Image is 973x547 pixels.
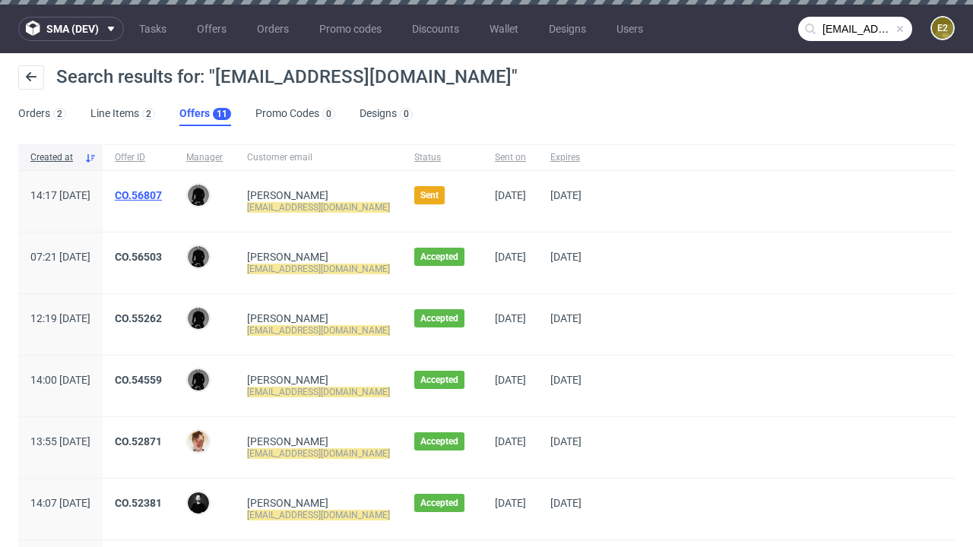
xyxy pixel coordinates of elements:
[550,374,582,386] span: [DATE]
[90,102,155,126] a: Line Items2
[550,151,582,164] span: Expires
[247,510,390,520] mark: [EMAIL_ADDRESS][DOMAIN_NAME]
[188,492,209,514] img: Grudzień Adrian
[495,374,526,386] span: [DATE]
[247,151,390,164] span: Customer email
[495,189,526,201] span: [DATE]
[255,102,335,126] a: Promo Codes0
[420,374,458,386] span: Accepted
[326,109,331,119] div: 0
[115,374,162,386] a: CO.54559
[217,109,227,119] div: 11
[115,435,162,447] a: CO.52871
[57,109,62,119] div: 2
[403,17,468,41] a: Discounts
[146,109,151,119] div: 2
[30,312,90,324] span: 12:19 [DATE]
[115,312,162,324] a: CO.55262
[420,312,458,324] span: Accepted
[30,374,90,386] span: 14:00 [DATE]
[247,189,328,201] a: [PERSON_NAME]
[30,251,90,263] span: 07:21 [DATE]
[550,189,582,201] span: [DATE]
[495,497,526,509] span: [DATE]
[495,151,526,164] span: Sent on
[247,374,328,386] a: [PERSON_NAME]
[420,189,439,201] span: Sent
[607,17,652,41] a: Users
[420,497,458,509] span: Accepted
[115,497,162,509] a: CO.52381
[179,102,231,126] a: Offers11
[247,387,390,397] mark: [EMAIL_ADDRESS][DOMAIN_NAME]
[247,312,328,324] a: [PERSON_NAME]
[247,497,328,509] a: [PERSON_NAME]
[360,102,413,126] a: Designs0
[495,251,526,263] span: [DATE]
[115,151,162,164] span: Offer ID
[188,369,209,390] img: Dawid Urbanowicz
[247,251,328,263] a: [PERSON_NAME]
[247,435,328,447] a: [PERSON_NAME]
[188,431,209,452] img: Bartosz Ossowski
[495,312,526,324] span: [DATE]
[932,17,953,39] figcaption: e2
[247,264,390,274] mark: [EMAIL_ADDRESS][DOMAIN_NAME]
[188,185,209,206] img: Dawid Urbanowicz
[247,202,390,213] mark: [EMAIL_ADDRESS][DOMAIN_NAME]
[30,189,90,201] span: 14:17 [DATE]
[414,151,471,164] span: Status
[550,497,582,509] span: [DATE]
[18,17,124,41] button: sma (dev)
[188,308,209,329] img: Dawid Urbanowicz
[550,435,582,447] span: [DATE]
[30,497,90,509] span: 14:07 [DATE]
[56,66,518,87] span: Search results for: "[EMAIL_ADDRESS][DOMAIN_NAME]"
[130,17,176,41] a: Tasks
[310,17,391,41] a: Promo codes
[247,448,390,459] mark: [EMAIL_ADDRESS][DOMAIN_NAME]
[46,24,99,34] span: sma (dev)
[248,17,298,41] a: Orders
[540,17,595,41] a: Designs
[115,251,162,263] a: CO.56503
[420,251,458,263] span: Accepted
[420,435,458,447] span: Accepted
[186,151,223,164] span: Manager
[30,151,78,164] span: Created at
[550,251,582,263] span: [DATE]
[188,17,236,41] a: Offers
[495,435,526,447] span: [DATE]
[247,325,390,336] mark: [EMAIL_ADDRESS][DOMAIN_NAME]
[404,109,409,119] div: 0
[30,435,90,447] span: 13:55 [DATE]
[18,102,66,126] a: Orders2
[480,17,528,41] a: Wallet
[550,312,582,324] span: [DATE]
[115,189,162,201] a: CO.56807
[188,246,209,267] img: Dawid Urbanowicz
